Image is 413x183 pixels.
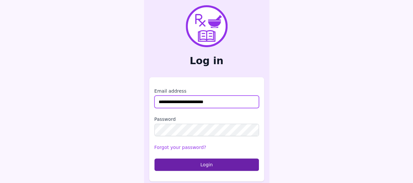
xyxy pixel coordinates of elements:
img: PharmXellence Logo [186,5,228,47]
label: Email address [154,88,259,94]
label: Password [154,116,259,122]
a: Forgot your password? [154,145,206,150]
button: Login [154,158,259,171]
h2: Log in [149,55,264,67]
